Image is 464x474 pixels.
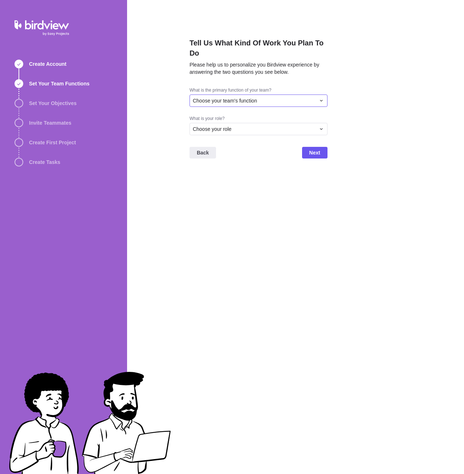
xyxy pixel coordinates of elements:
[309,148,320,157] span: Next
[190,116,327,123] div: What is your role?
[302,147,327,158] span: Next
[29,80,89,87] span: Set Your Team Functions
[29,60,66,68] span: Create Account
[193,125,232,133] span: Choose your role
[29,139,76,146] span: Create First Project
[193,97,257,104] span: Choose your team's function
[190,147,216,158] span: Back
[197,148,209,157] span: Back
[190,87,327,95] div: What is the primary function of your team?
[29,158,60,166] span: Create Tasks
[29,119,71,126] span: Invite Teammates
[29,100,77,107] span: Set Your Objectives
[190,38,327,61] h2: Tell Us What Kind Of Work You Plan To Do
[190,62,319,75] span: Please help us to personalize you Birdview experience by answering the two questions you see below.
